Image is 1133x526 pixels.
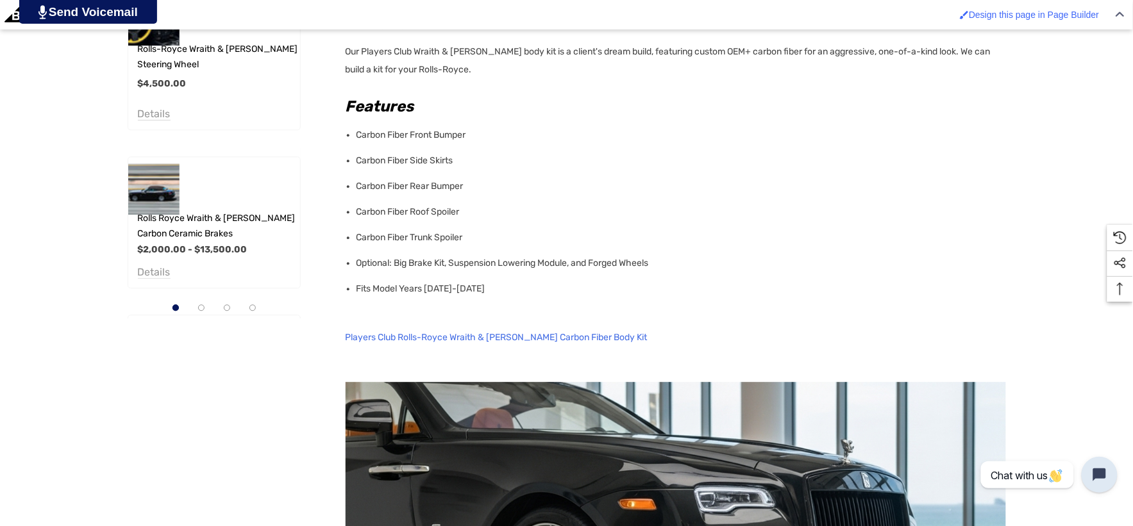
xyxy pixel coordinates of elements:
span: Design this page in Page Builder [969,10,1099,20]
a: Details [138,110,171,119]
span: Details [138,108,171,120]
span: $4,500.00 [138,78,187,89]
a: Details [138,268,171,277]
img: Close Admin Bar [1116,12,1125,17]
span: Details [138,266,171,278]
li: Carbon Fiber Rear Bumper [357,174,1006,199]
img: Enabled brush for page builder edit. [960,10,969,19]
button: Go to slide 4 of 4 [249,304,256,311]
img: PjwhLS0gR2VuZXJhdG9yOiBHcmF2aXQuaW8gLS0+PHN2ZyB4bWxucz0iaHR0cDovL3d3dy53My5vcmcvMjAwMC9zdmciIHhtb... [38,5,47,19]
li: Optional: Big Brake Kit, Suspension Lowering Module, and Forged Wheels [357,251,1006,276]
p: Our Players Club Wraith & [PERSON_NAME] body kit is a client's dream build, featuring custom OEM+... [346,43,1006,79]
li: Carbon Fiber Trunk Spoiler [357,225,1006,251]
svg: Recently Viewed [1114,231,1127,244]
a: Players Club Rolls-Royce Wraith & [PERSON_NAME] Carbon Fiber Body Kit [346,329,648,347]
button: Go to slide 2 of 4 [198,304,205,311]
a: Enabled brush for page builder edit. Design this page in Page Builder [953,3,1105,26]
svg: Social Media [1114,257,1127,270]
button: Go to slide 1 of 4, active [172,304,179,311]
li: Carbon Fiber Front Bumper [357,122,1006,148]
li: Carbon Fiber Side Skirts [357,148,1006,174]
h2: Features [346,95,1006,118]
img: Rolls Royce Wraith & Dawn Carbon Ceramic Brakes For Sale [128,163,180,215]
li: Carbon Fiber Roof Spoiler [357,199,1006,225]
a: Rolls Royce Wraith & [PERSON_NAME] Carbon Ceramic Brakes [138,211,300,242]
a: Rolls-Royce Wraith & [PERSON_NAME] Steering Wheel [138,42,300,72]
li: Fits Model Years [DATE]-[DATE] [357,276,1006,302]
button: Go to slide 3 of 4 [224,304,230,311]
span: $2,000.00 - $13,500.00 [138,244,248,255]
svg: Top [1107,283,1133,295]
